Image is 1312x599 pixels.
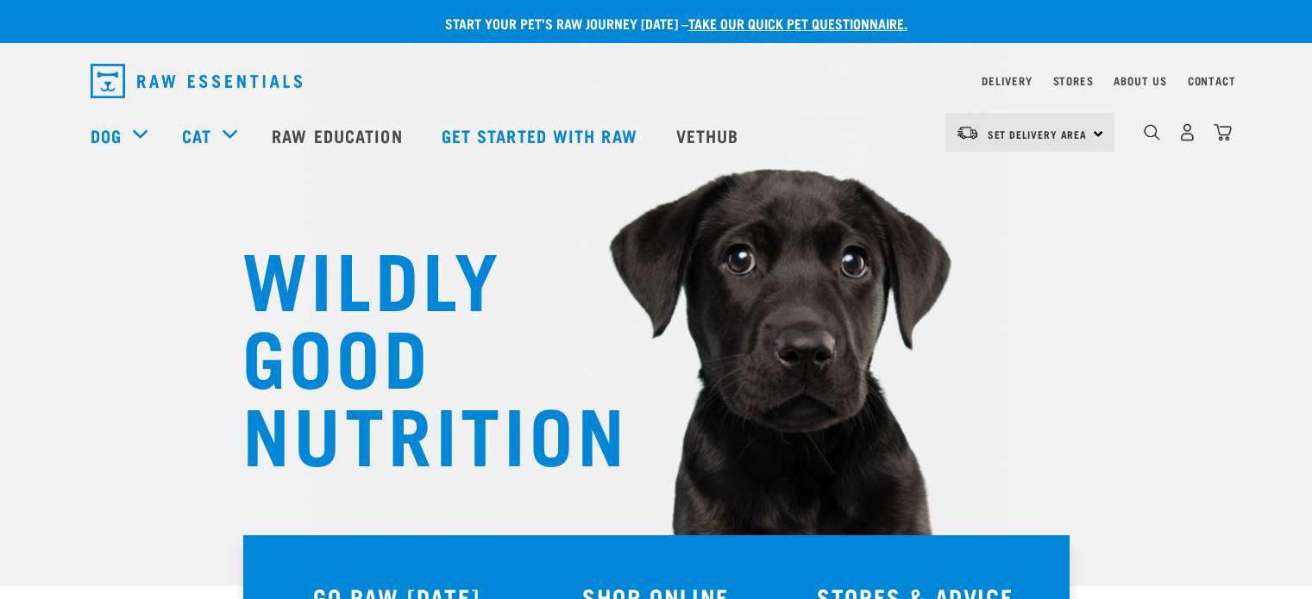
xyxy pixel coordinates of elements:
a: take our quick pet questionnaire. [688,19,907,27]
a: Get started with Raw [424,101,659,170]
img: van-moving.png [956,125,979,140]
img: user.png [1178,123,1196,141]
a: Cat [182,122,211,148]
a: Vethub [659,101,761,170]
img: home-icon@2x.png [1214,123,1232,141]
a: Stores [1053,78,1094,84]
img: home-icon-1@2x.png [1144,124,1160,140]
a: Raw Education [254,101,424,170]
span: Set Delivery Area [988,131,1088,137]
a: About Us [1114,78,1166,84]
h1: WILDLY GOOD NUTRITION [242,237,587,470]
img: Raw Essentials Logo [91,64,302,98]
nav: dropdown navigation [77,57,1236,105]
a: Delivery [982,78,1032,84]
a: Dog [91,122,122,148]
a: Contact [1188,78,1236,84]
